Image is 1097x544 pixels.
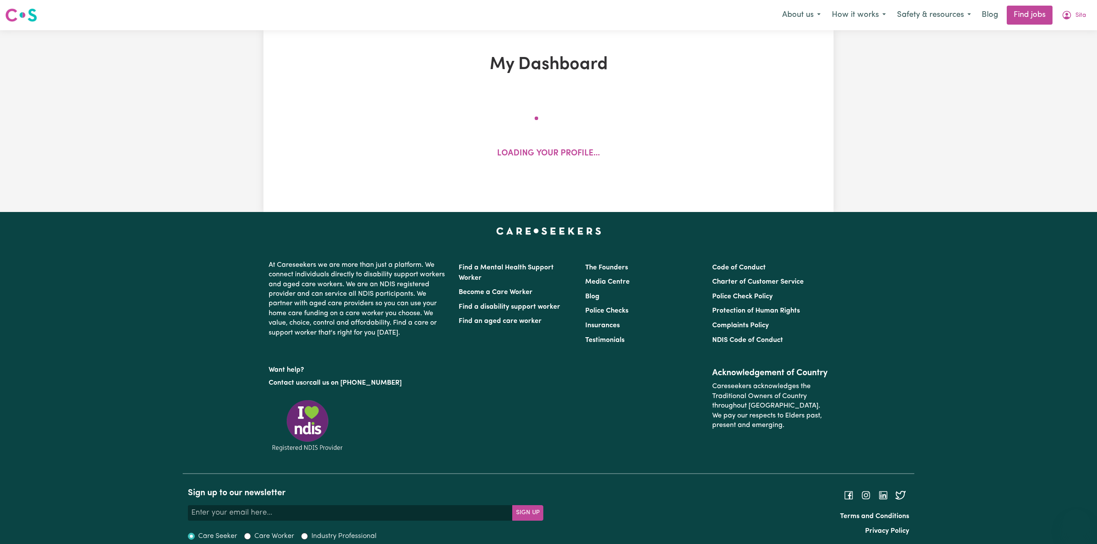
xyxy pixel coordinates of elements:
iframe: Button to launch messaging window [1062,509,1090,537]
img: Careseekers logo [5,7,37,23]
a: Blog [585,293,599,300]
button: Subscribe [512,505,543,521]
p: At Careseekers we are more than just a platform. We connect individuals directly to disability su... [269,257,448,341]
a: call us on [PHONE_NUMBER] [309,380,402,386]
a: Terms and Conditions [840,513,909,520]
a: Police Check Policy [712,293,773,300]
a: The Founders [585,264,628,271]
span: Sita [1075,11,1086,20]
a: Find a Mental Health Support Worker [459,264,554,281]
label: Industry Professional [311,531,377,541]
input: Enter your email here... [188,505,513,521]
a: Media Centre [585,278,630,285]
a: Follow Careseekers on Facebook [843,492,854,499]
img: Registered NDIS provider [269,399,346,452]
a: Contact us [269,380,303,386]
a: Privacy Policy [865,528,909,535]
a: Follow Careseekers on LinkedIn [878,492,888,499]
p: or [269,375,448,391]
label: Care Worker [254,531,294,541]
a: Charter of Customer Service [712,278,804,285]
a: Testimonials [585,337,625,344]
h2: Sign up to our newsletter [188,488,543,498]
a: Blog [977,6,1003,25]
h2: Acknowledgement of Country [712,368,828,378]
button: My Account [1056,6,1092,24]
a: Careseekers logo [5,5,37,25]
p: Want help? [269,362,448,375]
p: Loading your profile... [497,148,600,160]
button: Safety & resources [891,6,977,24]
h1: My Dashboard [364,54,733,75]
a: Protection of Human Rights [712,307,800,314]
a: Insurances [585,322,620,329]
a: Find an aged care worker [459,318,542,325]
a: NDIS Code of Conduct [712,337,783,344]
a: Follow Careseekers on Twitter [895,492,906,499]
a: Careseekers home page [496,228,601,234]
a: Find a disability support worker [459,304,560,310]
label: Care Seeker [198,531,237,541]
a: Follow Careseekers on Instagram [861,492,871,499]
a: Find jobs [1007,6,1053,25]
button: About us [777,6,826,24]
a: Police Checks [585,307,628,314]
p: Careseekers acknowledges the Traditional Owners of Country throughout [GEOGRAPHIC_DATA]. We pay o... [712,378,828,433]
a: Complaints Policy [712,322,769,329]
a: Become a Care Worker [459,289,533,296]
a: Code of Conduct [712,264,766,271]
button: How it works [826,6,891,24]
